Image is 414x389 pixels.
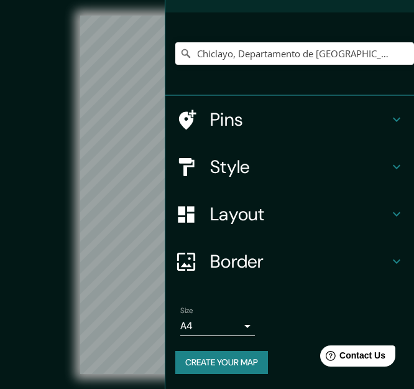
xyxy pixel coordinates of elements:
h4: Layout [210,203,389,225]
iframe: Help widget launcher [303,340,400,375]
h4: Style [210,156,389,178]
div: Layout [165,190,414,238]
div: Border [165,238,414,285]
div: Style [165,143,414,190]
div: A4 [180,316,255,336]
canvas: Map [80,16,333,374]
h4: Pins [210,108,389,131]
h4: Border [210,250,389,273]
button: Create your map [175,351,268,374]
div: Pins [165,96,414,143]
input: Pick your city or area [175,42,414,65]
label: Size [180,306,193,316]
